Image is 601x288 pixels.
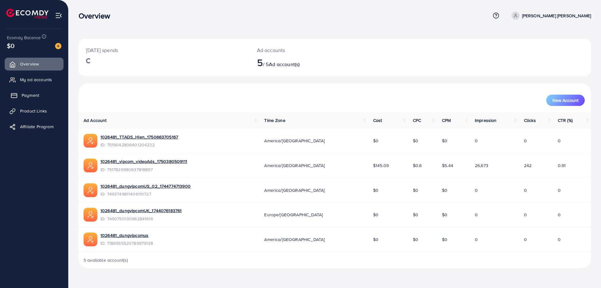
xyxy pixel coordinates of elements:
span: ID: 7493749811406110727 [100,191,191,197]
span: My ad accounts [20,76,52,83]
img: ic-ads-acc.e4c84228.svg [84,208,97,222]
span: CTR (%) [558,117,573,123]
span: $0 [413,187,418,193]
a: 1026481_TTADS_Hien_1750663705167 [100,134,178,140]
span: $145.09 [373,162,389,169]
span: Overview [20,61,39,67]
img: image [55,43,61,49]
span: 0 [524,187,527,193]
span: $0 [442,212,447,218]
span: America/[GEOGRAPHIC_DATA] [264,187,325,193]
span: 0 [558,236,561,243]
img: menu [55,12,62,19]
span: $0 [413,212,418,218]
span: $0 [7,41,14,50]
span: 0 [475,187,478,193]
span: Time Zone [264,117,285,123]
span: $0 [442,138,447,144]
span: 0 [524,212,527,218]
img: ic-ads-acc.e4c84228.svg [84,159,97,172]
span: 5 [257,55,263,70]
h3: Overview [79,11,115,20]
span: Ad account(s) [269,61,300,68]
span: $0 [442,187,447,193]
button: New Account [546,95,585,106]
span: $0 [373,187,378,193]
span: ID: 7517826980637818897 [100,166,187,173]
span: $0.6 [413,162,422,169]
span: ID: 7490750130962841616 [100,216,182,222]
a: 1026481_vipcom_videoAds_1750380509111 [100,158,187,165]
a: Overview [5,58,64,70]
img: ic-ads-acc.e4c84228.svg [84,183,97,197]
span: Europe/[GEOGRAPHIC_DATA] [264,212,323,218]
span: $0 [413,138,418,144]
span: Ad Account [84,117,107,123]
span: Cost [373,117,382,123]
span: Clicks [524,117,536,123]
a: My ad accounts [5,73,64,86]
span: $5.44 [442,162,453,169]
span: 0 [475,138,478,144]
a: 1026481_dungvipcomUK_1744076183761 [100,207,182,214]
a: 1026481_dungvipcomus [100,232,148,238]
span: 0.91 [558,162,566,169]
p: Ad accounts [257,46,370,54]
a: Payment [5,89,64,102]
span: 0 [475,236,478,243]
span: 0 [475,212,478,218]
span: ID: 7519042806401204232 [100,142,178,148]
span: ID: 7186565520789979138 [100,240,153,246]
img: logo [6,9,49,18]
span: 0 [524,138,527,144]
span: America/[GEOGRAPHIC_DATA] [264,236,325,243]
img: ic-ads-acc.e4c84228.svg [84,233,97,246]
h2: / 5 [257,56,370,68]
span: Product Links [20,108,47,114]
span: CPM [442,117,451,123]
a: [PERSON_NAME] [PERSON_NAME] [509,12,591,20]
span: $0 [373,138,378,144]
span: Ecomdy Balance [7,34,41,41]
span: 0 [558,138,561,144]
span: Impression [475,117,497,123]
span: CPC [413,117,421,123]
span: $0 [373,212,378,218]
span: 5 available account(s) [84,257,128,263]
span: $0 [413,236,418,243]
span: 242 [524,162,532,169]
span: $0 [442,236,447,243]
a: Product Links [5,105,64,117]
span: 0 [558,212,561,218]
p: [PERSON_NAME] [PERSON_NAME] [522,12,591,19]
span: 0 [524,236,527,243]
span: Affiliate Program [20,123,54,130]
img: ic-ads-acc.e4c84228.svg [84,134,97,148]
iframe: Chat [574,260,596,283]
span: New Account [552,98,578,102]
span: America/[GEOGRAPHIC_DATA] [264,162,325,169]
span: Payment [22,92,39,98]
span: 26,673 [475,162,488,169]
p: [DATE] spends [86,46,242,54]
span: 0 [558,187,561,193]
a: Affiliate Program [5,120,64,133]
a: 1026481_dungvipcomUS_02_1744774713900 [100,183,191,189]
span: America/[GEOGRAPHIC_DATA] [264,138,325,144]
span: $0 [373,236,378,243]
